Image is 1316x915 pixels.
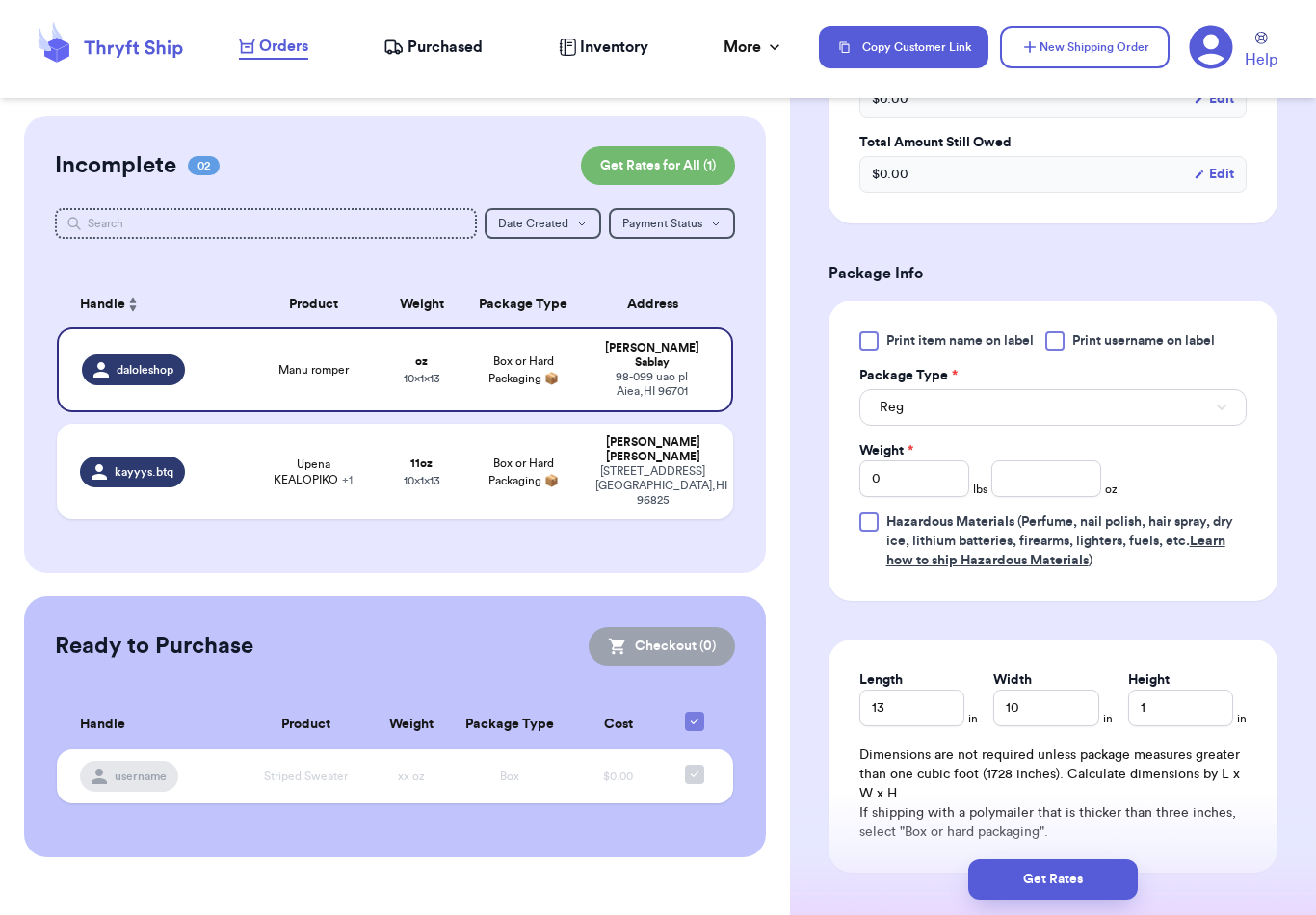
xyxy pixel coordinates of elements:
[859,133,1247,152] label: Total Amount Still Owed
[1072,331,1215,351] span: Print username on label
[117,362,173,378] span: daloleshop
[1194,165,1234,184] button: Edit
[115,464,173,480] span: kayyys.btq
[724,36,784,59] div: More
[819,26,988,68] button: Copy Customer Link
[872,90,908,109] span: $ 0.00
[488,457,559,486] span: Box or Hard Packaging 📦
[968,711,978,726] span: in
[581,146,735,185] button: Get Rates for All (1)
[488,355,559,384] span: Box or Hard Packaging 📦
[1194,90,1234,109] button: Edit
[382,281,462,327] th: Weight
[859,366,958,385] label: Package Type
[569,700,668,749] th: Cost
[404,475,440,486] span: 10 x 1 x 13
[859,745,1247,842] div: Dimensions are not required unless package measures greater than one cubic foot (1728 inches). Ca...
[886,515,1014,529] span: Hazardous Materials
[125,293,141,316] button: Sort ascending
[188,156,220,175] span: 02
[595,370,708,399] div: 98-099 uao pl Aiea , HI 96701
[408,36,483,59] span: Purchased
[859,670,903,690] label: Length
[246,281,381,327] th: Product
[880,398,904,417] span: Reg
[1000,26,1170,68] button: New Shipping Order
[559,36,648,59] a: Inventory
[372,700,451,749] th: Weight
[410,457,433,469] strong: 11 oz
[580,36,648,59] span: Inventory
[872,165,908,184] span: $ 0.00
[595,435,710,464] div: [PERSON_NAME] [PERSON_NAME]
[404,373,440,384] span: 10 x 1 x 13
[55,150,176,181] h2: Incomplete
[259,35,308,58] span: Orders
[342,474,353,485] span: + 1
[1237,711,1247,726] span: in
[886,515,1233,567] span: (Perfume, nail polish, hair spray, dry ice, lithium batteries, firearms, lighters, fuels, etc. )
[80,295,125,315] span: Handle
[415,355,428,367] strong: oz
[859,441,913,460] label: Weight
[595,341,708,370] div: [PERSON_NAME] Sablay
[257,457,369,487] span: Upena KEALOPIKO
[886,331,1034,351] span: Print item name on label
[398,771,425,782] span: xx oz
[239,35,308,60] a: Orders
[1245,32,1277,71] a: Help
[968,859,1138,900] button: Get Rates
[55,208,477,239] input: Search
[609,208,735,239] button: Payment Status
[498,218,568,229] span: Date Created
[451,700,569,749] th: Package Type
[589,627,735,666] button: Checkout (0)
[462,281,584,327] th: Package Type
[1105,482,1118,497] span: oz
[603,771,633,782] span: $0.00
[264,771,348,782] span: Striped Sweater
[278,362,349,378] span: Manu romper
[500,771,519,782] span: Box
[859,803,1247,842] p: If shipping with a polymailer that is thicker than three inches, select "Box or hard packaging".
[622,218,702,229] span: Payment Status
[595,464,710,508] div: [STREET_ADDRESS] [GEOGRAPHIC_DATA] , HI 96825
[1103,711,1113,726] span: in
[1245,48,1277,71] span: Help
[383,36,483,59] a: Purchased
[241,700,372,749] th: Product
[485,208,601,239] button: Date Created
[80,715,125,735] span: Handle
[55,631,253,662] h2: Ready to Purchase
[993,670,1032,690] label: Width
[584,281,733,327] th: Address
[973,482,987,497] span: lbs
[829,262,1277,285] h3: Package Info
[859,389,1247,426] button: Reg
[115,769,167,784] span: username
[1128,670,1170,690] label: Height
